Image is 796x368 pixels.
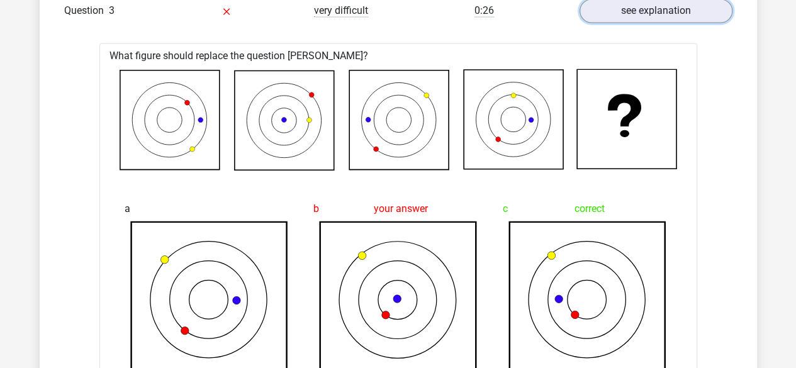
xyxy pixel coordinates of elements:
[125,196,130,221] span: a
[313,196,319,221] span: b
[64,3,109,18] span: Question
[503,196,508,221] span: c
[503,196,672,221] div: correct
[109,4,115,16] span: 3
[474,4,494,17] span: 0:26
[314,4,368,17] span: very difficult
[313,196,483,221] div: your answer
